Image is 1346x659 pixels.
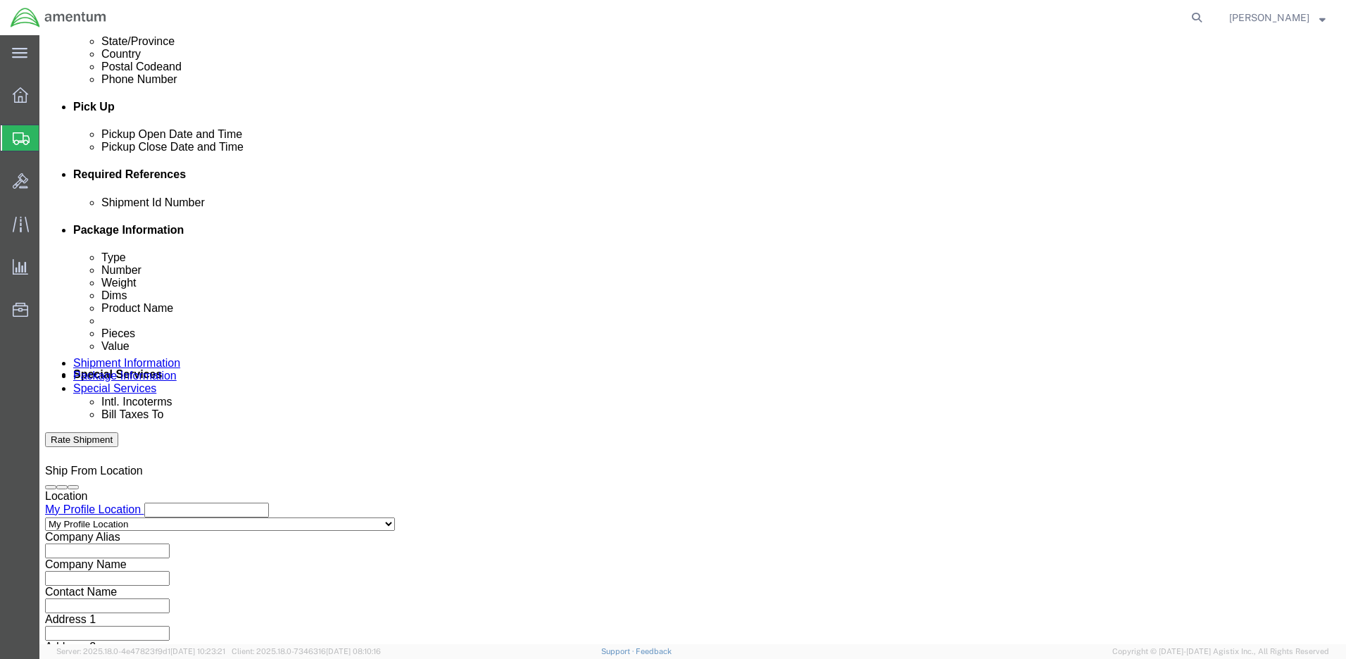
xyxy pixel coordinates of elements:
span: Server: 2025.18.0-4e47823f9d1 [56,647,225,655]
button: [PERSON_NAME] [1228,9,1326,26]
span: [DATE] 08:10:16 [326,647,381,655]
a: Feedback [636,647,672,655]
span: Client: 2025.18.0-7346316 [232,647,381,655]
span: Richard Varela [1229,10,1309,25]
span: [DATE] 10:23:21 [170,647,225,655]
iframe: FS Legacy Container [39,35,1346,644]
img: logo [10,7,107,28]
a: Support [601,647,636,655]
span: Copyright © [DATE]-[DATE] Agistix Inc., All Rights Reserved [1112,646,1329,658]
